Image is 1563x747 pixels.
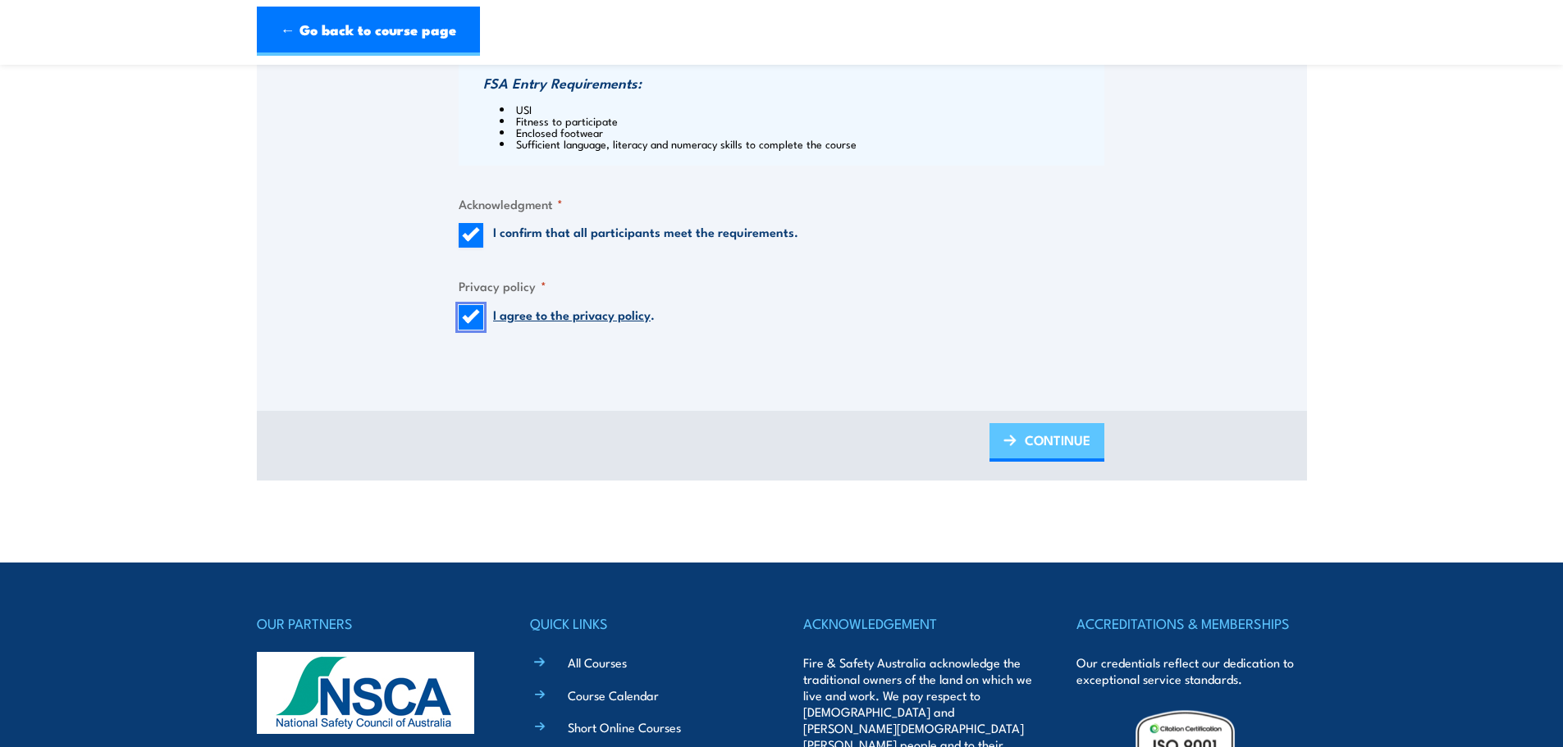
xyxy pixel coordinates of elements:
[568,718,681,736] a: Short Online Courses
[500,138,1100,149] li: Sufficient language, literacy and numeracy skills to complete the course
[1076,612,1306,635] h4: ACCREDITATIONS & MEMBERSHIPS
[500,103,1100,115] li: USI
[257,612,487,635] h4: OUR PARTNERS
[803,612,1033,635] h4: ACKNOWLEDGEMENT
[493,305,655,330] label: .
[1025,418,1090,462] span: CONTINUE
[568,686,659,704] a: Course Calendar
[493,223,798,248] label: I confirm that all participants meet the requirements.
[257,7,480,56] a: ← Go back to course page
[493,305,651,323] a: I agree to the privacy policy
[459,276,546,295] legend: Privacy policy
[1076,654,1306,687] p: Our credentials reflect our dedication to exceptional service standards.
[530,612,760,635] h4: QUICK LINKS
[989,423,1104,462] a: CONTINUE
[459,194,563,213] legend: Acknowledgment
[500,115,1100,126] li: Fitness to participate
[483,75,1100,91] h3: FSA Entry Requirements:
[500,126,1100,138] li: Enclosed footwear
[568,654,627,671] a: All Courses
[257,652,474,734] img: nsca-logo-footer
